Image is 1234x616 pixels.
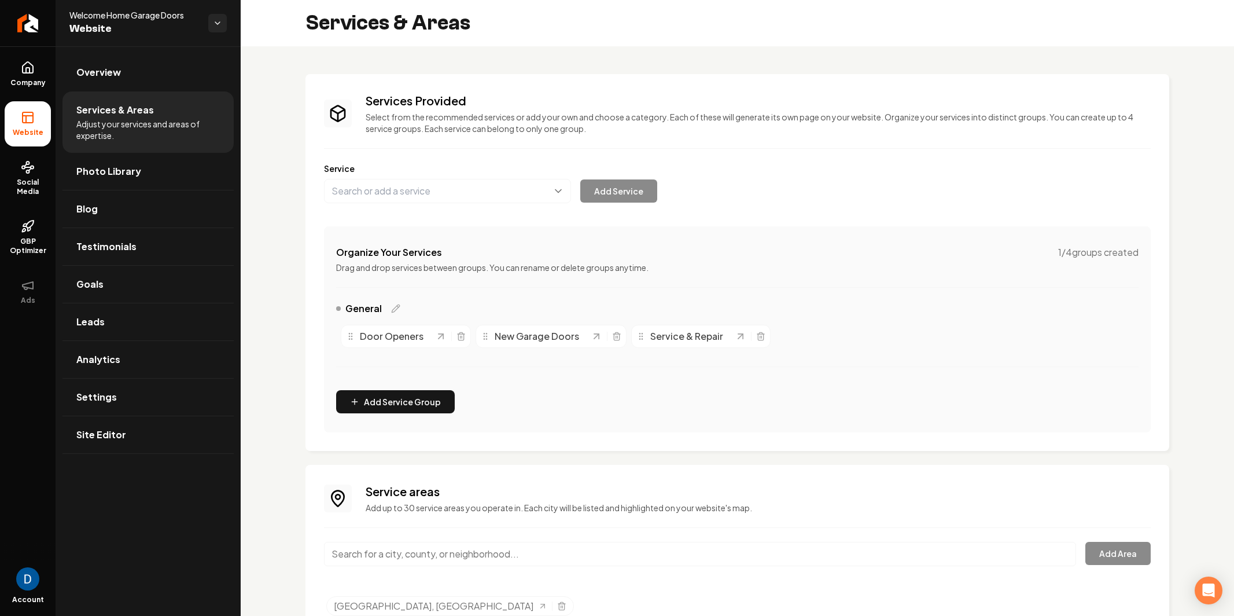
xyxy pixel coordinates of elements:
div: Open Intercom Messenger [1195,577,1222,604]
a: Analytics [62,341,234,378]
span: Analytics [76,353,120,366]
a: [GEOGRAPHIC_DATA], [GEOGRAPHIC_DATA] [334,599,547,613]
span: Website [8,128,48,137]
a: Goals [62,266,234,303]
p: Add up to 30 service areas you operate in. Each city will be listed and highlighted on your websi... [366,502,1151,514]
input: Search for a city, county, or neighborhood... [324,542,1076,566]
span: Company [6,78,50,87]
span: Leads [76,315,105,329]
span: Settings [76,390,117,404]
span: Adjust your services and areas of expertise. [76,118,220,141]
span: Goals [76,277,104,291]
a: Site Editor [62,416,234,453]
p: Select from the recommended services or add your own and choose a category. Each of these will ge... [366,111,1151,134]
span: Ads [16,296,40,305]
a: GBP Optimizer [5,210,51,265]
span: Service & Repair [650,329,723,343]
button: Open user button [16,567,39,591]
button: Ads [5,269,51,314]
a: Testimonials [62,228,234,265]
img: Rebolt Logo [17,14,39,32]
span: Social Media [5,178,51,196]
span: General [345,302,382,316]
span: GBP Optimizer [5,237,51,255]
button: Add Service Group [336,390,455,413]
p: Drag and drop services between groups. You can rename or delete groups anytime. [336,262,1139,273]
span: Welcome Home Garage Doors [69,9,199,21]
img: David Rice [16,567,39,591]
a: Blog [62,190,234,228]
a: Company [5,52,51,97]
span: New Garage Doors [495,329,579,343]
div: Service & Repair [636,329,735,343]
span: Website [69,21,199,37]
span: Site Editor [76,428,126,442]
span: Overview [76,65,121,79]
span: Blog [76,202,98,216]
span: Photo Library [76,164,141,178]
a: Photo Library [62,153,234,190]
label: Service [324,163,1151,174]
a: Social Media [5,151,51,206]
div: Door Openers [346,329,435,343]
a: Overview [62,54,234,91]
h3: Service areas [366,483,1151,500]
a: Leads [62,303,234,340]
h4: Organize Your Services [336,245,442,259]
span: [GEOGRAPHIC_DATA], [GEOGRAPHIC_DATA] [334,599,533,613]
span: Services & Areas [76,103,154,117]
a: Settings [62,379,234,416]
span: 1 / 4 groups created [1058,245,1139,259]
span: Door Openers [360,329,423,343]
h3: Services Provided [366,93,1151,109]
div: New Garage Doors [481,329,591,343]
span: Testimonials [76,240,137,254]
span: Account [12,595,44,604]
h2: Services & Areas [305,12,470,35]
